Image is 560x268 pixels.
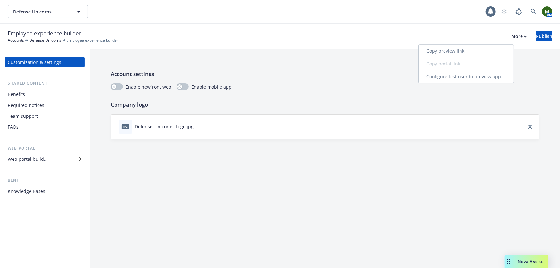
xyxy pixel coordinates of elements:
a: Start snowing [498,5,511,18]
div: Benefits [8,89,25,99]
a: Web portal builder [5,154,85,164]
button: More [504,31,535,41]
div: Knowledge Bases [8,186,45,196]
a: Team support [5,111,85,121]
img: photo [542,6,552,17]
a: Configure test user to preview app [419,70,514,83]
a: close [526,123,534,131]
button: Nova Assist [505,255,548,268]
span: Employee experience builder [66,38,118,43]
a: Benefits [5,89,85,99]
div: Shared content [5,80,85,87]
div: Benji [5,177,85,184]
div: Defense_Unicorns_Logo.jpg [135,123,194,130]
div: Drag to move [505,255,513,268]
a: Knowledge Bases [5,186,85,196]
a: FAQs [5,122,85,132]
span: Nova Assist [518,259,543,264]
a: Required notices [5,100,85,110]
div: Required notices [8,100,44,110]
div: Customization & settings [8,57,61,67]
span: jpg [122,124,129,129]
a: Search [527,5,540,18]
button: Publish [536,31,552,41]
div: Web portal [5,145,85,151]
span: Employee experience builder [8,29,81,38]
a: Copy preview link [419,45,514,57]
button: download file [196,123,201,130]
div: More [511,31,527,41]
a: Accounts [8,38,24,43]
button: Defense Unicorns [8,5,88,18]
p: Account settings [111,70,539,78]
div: Web portal builder [8,154,47,164]
a: Defense Unicorns [29,38,61,43]
div: Team support [8,111,38,121]
span: Enable newfront web [125,83,171,90]
span: Defense Unicorns [13,8,69,15]
span: Enable mobile app [191,83,232,90]
a: Customization & settings [5,57,85,67]
p: Company logo [111,100,539,109]
div: FAQs [8,122,19,132]
a: Report a Bug [513,5,525,18]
